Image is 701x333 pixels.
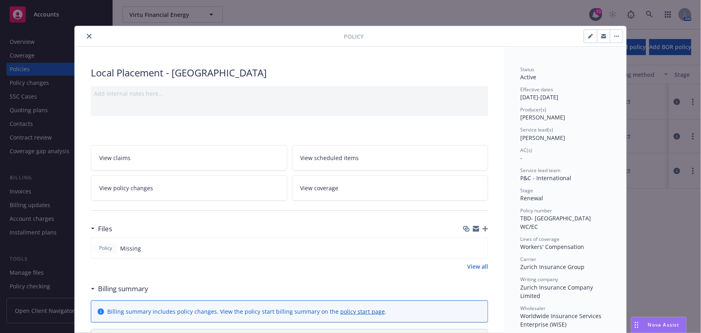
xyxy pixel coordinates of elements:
span: View scheduled items [300,154,359,162]
span: Stage [520,187,533,194]
a: View all [467,262,488,271]
span: Status [520,66,534,73]
div: Billing summary includes policy changes. View the policy start billing summary on the . [107,307,386,316]
span: Missing [120,244,141,253]
span: Nova Assist [648,321,680,328]
span: Producer(s) [520,106,546,113]
span: Worldwide Insurance Services Enterprise (WISE) [520,312,603,328]
a: policy start page [340,308,385,315]
div: Local Placement - [GEOGRAPHIC_DATA] [91,66,488,80]
span: Renewal [520,194,543,202]
span: Lines of coverage [520,236,560,243]
button: close [84,31,94,41]
div: [DATE] - [DATE] [520,86,610,101]
span: - [520,154,522,162]
span: Wholesaler [520,305,546,312]
span: Workers' Compensation [520,243,584,251]
a: View coverage [292,175,488,201]
span: Service lead(s) [520,126,553,133]
span: Carrier [520,256,536,263]
span: Zurich Insurance Group [520,263,585,271]
span: View policy changes [99,184,153,192]
button: Nova Assist [631,317,687,333]
span: [PERSON_NAME] [520,113,565,121]
span: P&C - International [520,174,571,182]
span: AC(s) [520,147,532,154]
span: Effective dates [520,86,553,93]
a: View claims [91,145,287,171]
span: Policy [344,32,364,41]
div: Drag to move [632,317,642,333]
span: Zurich Insurance Company Limited [520,284,595,300]
span: Writing company [520,276,558,283]
span: Policy number [520,207,552,214]
div: Files [91,224,112,234]
span: TBD- [GEOGRAPHIC_DATA] WC/EC [520,214,594,230]
div: Billing summary [91,284,148,294]
span: Service lead team [520,167,560,174]
span: [PERSON_NAME] [520,134,565,142]
span: View claims [99,154,131,162]
span: View coverage [300,184,339,192]
a: View scheduled items [292,145,488,171]
div: Add internal notes here... [94,89,485,98]
a: View policy changes [91,175,287,201]
span: Policy [98,245,114,252]
span: Active [520,73,536,81]
h3: Files [98,224,112,234]
h3: Billing summary [98,284,148,294]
